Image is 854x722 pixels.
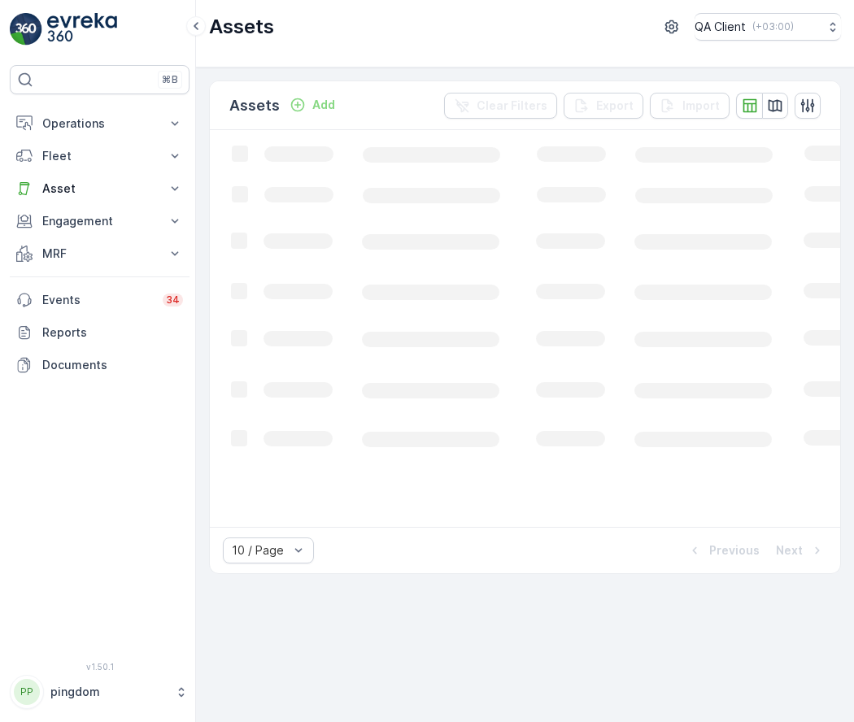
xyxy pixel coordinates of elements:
[42,357,183,373] p: Documents
[10,172,190,205] button: Asset
[47,13,117,46] img: logo_light-DOdMpM7g.png
[682,98,720,114] p: Import
[312,97,335,113] p: Add
[650,93,730,119] button: Import
[42,324,183,341] p: Reports
[229,94,280,117] p: Assets
[42,292,153,308] p: Events
[10,675,190,709] button: PPpingdom
[42,115,157,132] p: Operations
[564,93,643,119] button: Export
[162,73,178,86] p: ⌘B
[596,98,634,114] p: Export
[50,684,167,700] p: pingdom
[209,14,274,40] p: Assets
[10,13,42,46] img: logo
[685,541,761,560] button: Previous
[709,542,760,559] p: Previous
[14,679,40,705] div: PP
[10,237,190,270] button: MRF
[10,205,190,237] button: Engagement
[42,213,157,229] p: Engagement
[10,316,190,349] a: Reports
[42,246,157,262] p: MRF
[166,294,180,307] p: 34
[774,541,827,560] button: Next
[10,284,190,316] a: Events34
[283,95,342,115] button: Add
[444,93,557,119] button: Clear Filters
[695,19,746,35] p: QA Client
[42,148,157,164] p: Fleet
[776,542,803,559] p: Next
[752,20,794,33] p: ( +03:00 )
[695,13,841,41] button: QA Client(+03:00)
[10,662,190,672] span: v 1.50.1
[42,180,157,197] p: Asset
[10,140,190,172] button: Fleet
[10,349,190,381] a: Documents
[10,107,190,140] button: Operations
[477,98,547,114] p: Clear Filters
